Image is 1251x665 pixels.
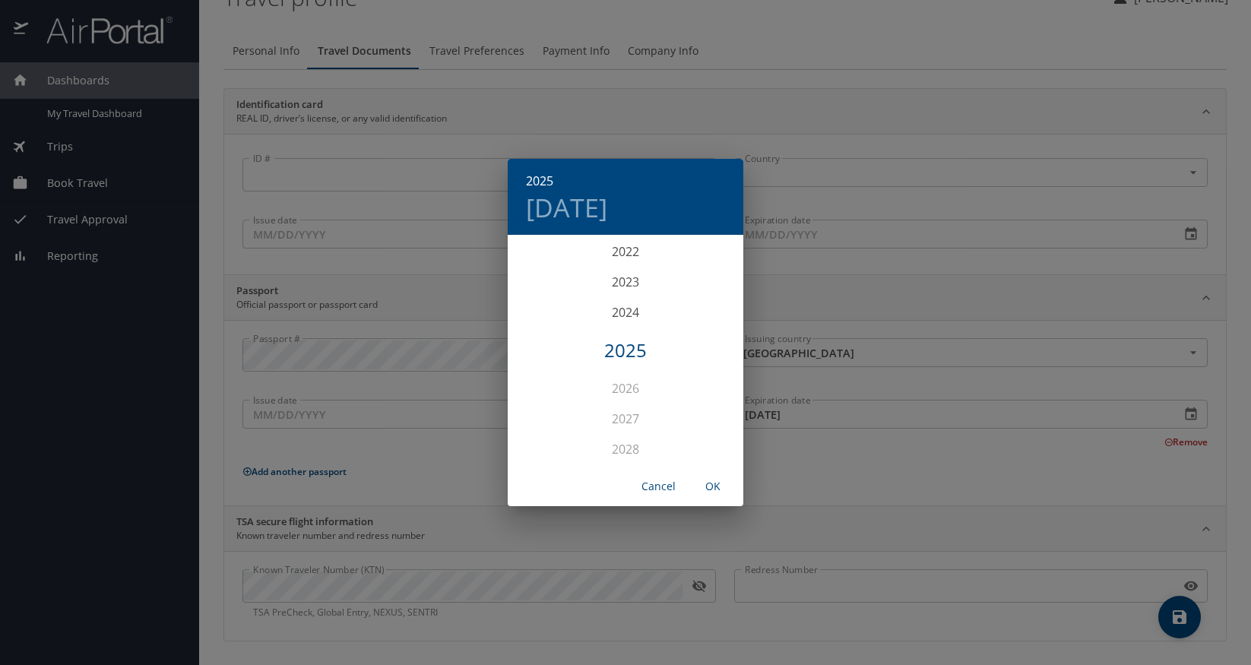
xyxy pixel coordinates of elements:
button: Cancel [634,473,683,501]
div: 2022 [508,236,743,267]
div: 2023 [508,267,743,297]
div: 2025 [508,335,743,366]
span: Cancel [640,477,676,496]
button: OK [689,473,737,501]
button: [DATE] [526,192,607,223]
div: 2024 [508,297,743,328]
span: OK [695,477,731,496]
button: 2025 [526,170,553,192]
